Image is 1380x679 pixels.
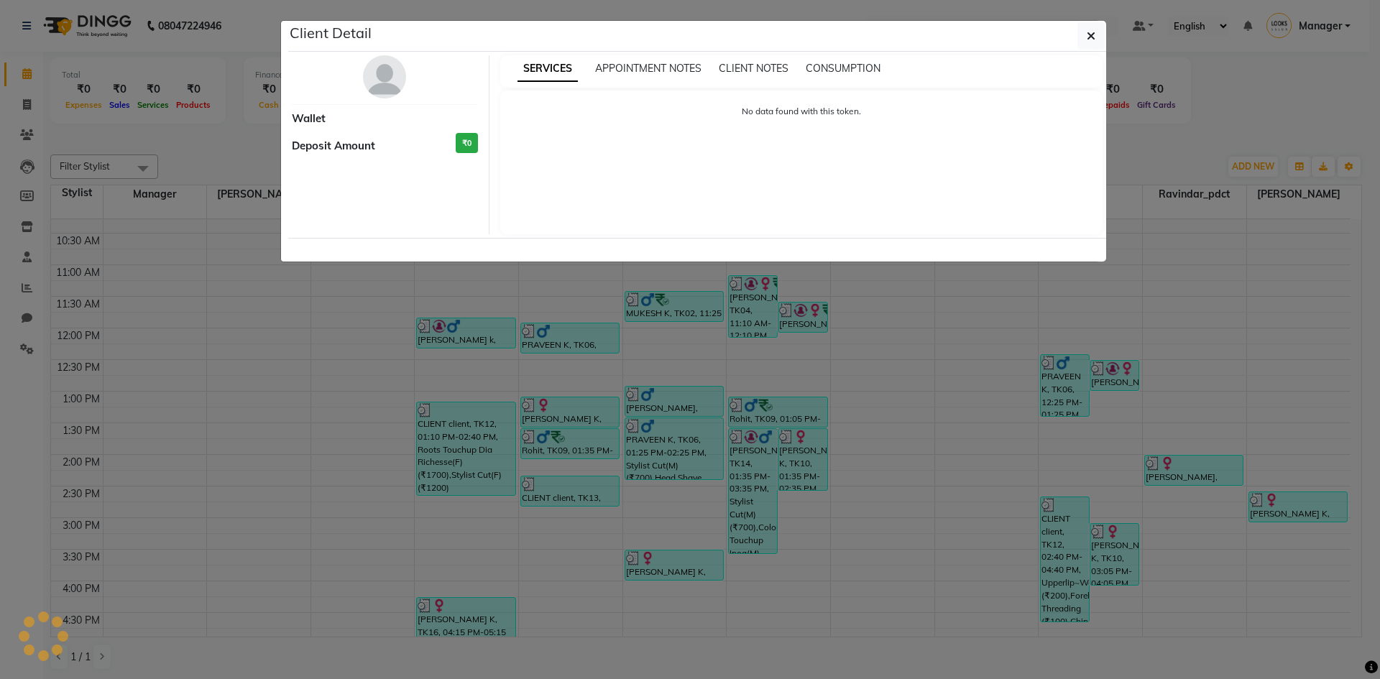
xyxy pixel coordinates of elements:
span: Deposit Amount [292,138,375,154]
span: CLIENT NOTES [719,62,788,75]
span: APPOINTMENT NOTES [595,62,701,75]
img: avatar [363,55,406,98]
span: SERVICES [517,56,578,82]
h5: Client Detail [290,22,372,44]
span: Wallet [292,111,326,127]
h3: ₹0 [456,133,478,154]
p: No data found with this token. [515,105,1089,118]
span: CONSUMPTION [806,62,880,75]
